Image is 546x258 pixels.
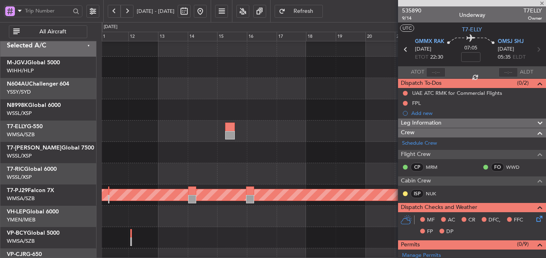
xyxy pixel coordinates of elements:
span: M-JGVJ [7,60,27,66]
button: Refresh [275,5,323,18]
span: T7-[PERSON_NAME] [7,145,62,151]
span: ELDT [513,53,525,61]
a: WSSL/XSP [7,174,32,181]
span: VP-BCY [7,230,27,236]
span: VH-LEP [7,209,26,215]
span: FP [427,228,433,236]
a: M-JGVJGlobal 5000 [7,60,60,66]
span: (0/9) [517,240,529,248]
span: 535890 [402,6,421,15]
a: MRM [426,164,444,171]
div: 13 [158,32,188,41]
div: 21 [395,32,425,41]
span: Cabin Crew [401,176,431,186]
span: VP-CJR [7,252,26,257]
a: YMEN/MEB [7,216,35,223]
div: Add new [411,110,542,117]
span: Dispatch To-Dos [401,79,441,88]
span: GMMX RAK [415,38,444,46]
div: [DATE] [104,24,117,31]
div: 20 [365,32,395,41]
span: (0/2) [517,79,529,87]
span: ALDT [520,68,533,76]
a: WMSA/SZB [7,195,35,202]
span: T7-ELLY [7,124,27,129]
div: 14 [188,32,218,41]
span: [DATE] [498,45,514,53]
span: N8998K [7,102,28,108]
a: T7-RICGlobal 6000 [7,166,57,172]
span: CR [468,216,475,224]
div: 17 [277,32,306,41]
span: Refresh [287,8,320,14]
a: WMSA/SZB [7,238,35,245]
span: T7-RIC [7,166,24,172]
span: [DATE] [415,45,431,53]
span: 9/14 [402,15,421,22]
span: Flight Crew [401,150,431,159]
span: T7ELLY [523,6,542,15]
span: Owner [523,15,542,22]
a: WIHH/HLP [7,67,34,74]
span: Crew [401,128,415,137]
span: 22:30 [430,53,443,61]
div: ISP [411,189,424,198]
span: T7-PJ29 [7,188,28,193]
span: ATOT [411,68,424,76]
span: 05:35 [498,53,511,61]
div: FO [491,163,504,172]
div: Underway [459,11,485,19]
a: WSSL/XSP [7,152,32,160]
a: WSSL/XSP [7,110,32,117]
a: WWD [506,164,524,171]
a: VP-CJRG-650 [7,252,42,257]
a: T7-[PERSON_NAME]Global 7500 [7,145,94,151]
a: NUK [426,190,444,197]
span: All Aircraft [21,29,84,35]
a: WMSA/SZB [7,131,35,138]
span: AC [448,216,455,224]
div: FPL [412,100,421,106]
span: Leg Information [401,119,441,128]
span: Dispatch Checks and Weather [401,203,477,212]
span: Permits [401,240,420,250]
a: VP-BCYGlobal 5000 [7,230,60,236]
span: FFC [514,216,523,224]
span: T7-ELLY [462,25,482,34]
a: Schedule Crew [402,139,437,147]
span: N604AU [7,81,29,87]
div: 15 [217,32,247,41]
span: OMSJ SHJ [498,38,524,46]
div: 12 [128,32,158,41]
span: DP [446,228,454,236]
span: ETOT [415,53,428,61]
div: 11 [99,32,129,41]
div: 18 [306,32,336,41]
input: Trip Number [25,5,70,17]
a: N604AUChallenger 604 [7,81,69,87]
a: T7-PJ29Falcon 7X [7,188,54,193]
button: UTC [400,25,414,32]
span: DFC, [489,216,501,224]
a: N8998KGlobal 6000 [7,102,61,108]
span: 07:05 [464,44,477,52]
span: MF [427,216,435,224]
div: 19 [336,32,365,41]
span: [DATE] - [DATE] [137,8,174,15]
button: All Aircraft [9,25,87,38]
a: T7-ELLYG-550 [7,124,43,129]
a: VH-LEPGlobal 6000 [7,209,59,215]
div: CP [411,163,424,172]
a: YSSY/SYD [7,88,31,96]
div: UAE ATC RMK for Commercial Flights [412,90,502,96]
div: 16 [247,32,277,41]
